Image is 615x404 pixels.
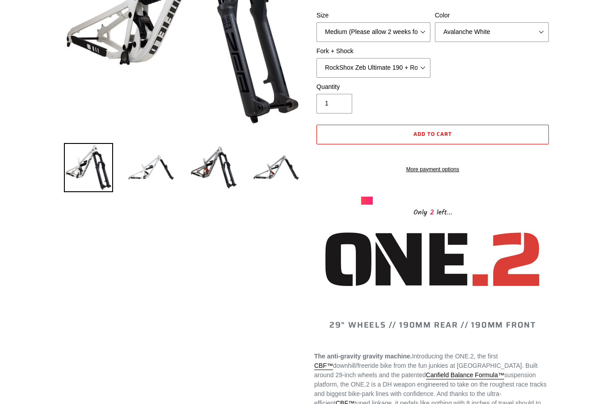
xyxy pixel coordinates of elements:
div: Only left... [361,205,504,219]
label: Color [435,11,549,20]
label: Quantity [316,82,430,92]
a: Canfield Balance Formula™ [426,371,504,379]
span: Add to cart [413,130,452,138]
button: Add to cart [316,125,549,144]
img: Load image into Gallery viewer, ONE.2 Super Enduro - Frame, Shock + Fork [64,143,113,192]
img: Load image into Gallery viewer, ONE.2 Super Enduro - Frame, Shock + Fork [189,143,238,192]
label: Size [316,11,430,20]
label: Fork + Shock [316,46,430,56]
span: 29" WHEELS // 190MM REAR // 190MM FRONT [329,319,536,331]
img: Load image into Gallery viewer, ONE.2 Super Enduro - Frame, Shock + Fork [126,143,176,192]
a: More payment options [316,165,549,173]
span: 2 [427,207,437,218]
a: CBF™ [314,362,333,370]
img: Load image into Gallery viewer, ONE.2 Super Enduro - Frame, Shock + Fork [252,143,301,192]
strong: The anti-gravity gravity machine. [314,353,412,360]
